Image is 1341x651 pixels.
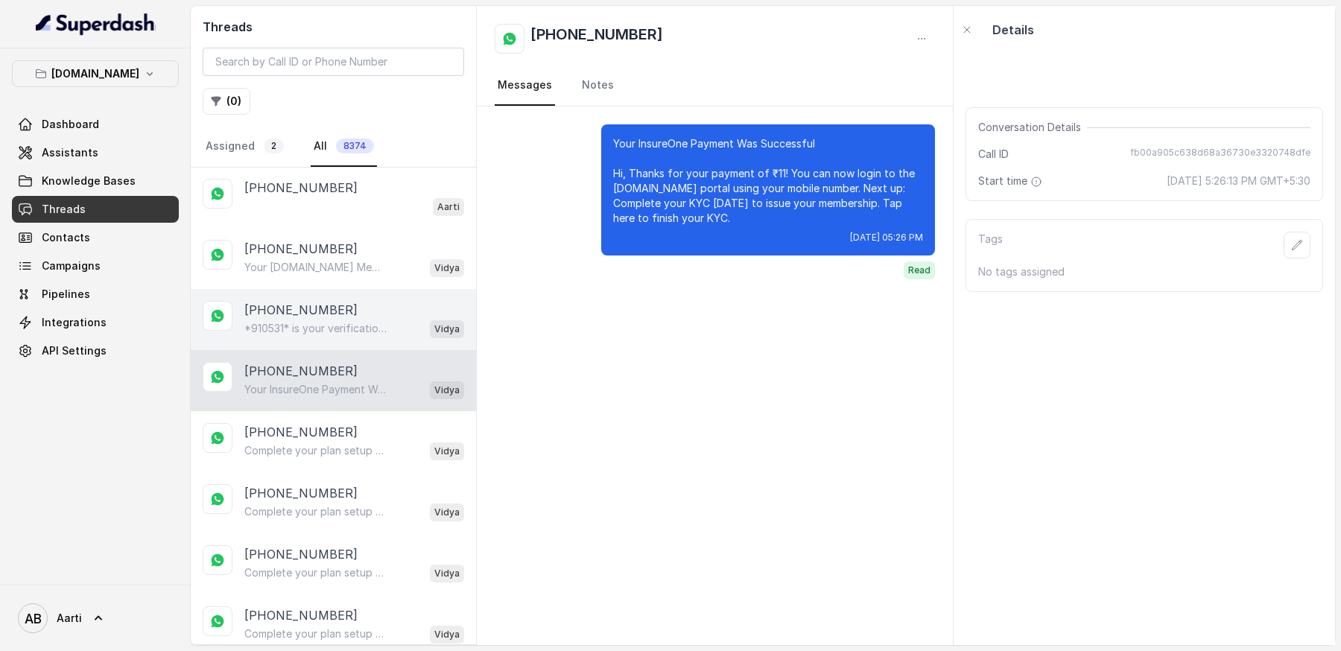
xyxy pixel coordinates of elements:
a: Pipelines [12,281,179,308]
a: All8374 [311,127,377,167]
a: Assigned2 [203,127,287,167]
p: Aarti [437,200,460,215]
nav: Tabs [495,66,935,106]
p: Vidya [434,444,460,459]
h2: [PHONE_NUMBER] [530,24,663,54]
p: [PHONE_NUMBER] [244,362,358,380]
nav: Tabs [203,127,464,167]
p: No tags assigned [978,264,1310,279]
text: AB [25,611,42,626]
input: Search by Call ID or Phone Number [203,48,464,76]
p: [PHONE_NUMBER] [244,484,358,502]
p: Complete your plan setup You left your membership setup midway. Tap to continue securing your new... [244,504,387,519]
p: [PHONE_NUMBER] [244,545,358,563]
span: [DATE] 5:26:13 PM GMT+5:30 [1167,174,1310,188]
span: Aarti [57,611,82,626]
p: [PHONE_NUMBER] [244,423,358,441]
span: Conversation Details [978,120,1087,135]
p: Complete your plan setup You left your membership setup midway. Tap to continue securing your new... [244,565,387,580]
span: Assistants [42,145,98,160]
h2: Threads [203,18,464,36]
p: Complete your plan setup You left your membership setup midway. Tap to continue securing your new... [244,626,387,641]
p: Vidya [434,383,460,398]
a: Aarti [12,597,179,639]
p: [PHONE_NUMBER] [244,240,358,258]
p: Vidya [434,505,460,520]
a: Assistants [12,139,179,166]
span: 2 [264,139,284,153]
span: Threads [42,202,86,217]
span: [DATE] 05:26 PM [850,232,923,244]
a: Campaigns [12,253,179,279]
a: Integrations [12,309,179,336]
p: Vidya [434,322,460,337]
a: API Settings [12,337,179,364]
p: [PHONE_NUMBER] [244,606,358,624]
p: Your [DOMAIN_NAME] Membership Is Now Active! Your membership number sompo-adld09250003 is now act... [244,260,387,275]
span: Dashboard [42,117,99,132]
span: API Settings [42,343,107,358]
button: [DOMAIN_NAME] [12,60,179,87]
a: Dashboard [12,111,179,138]
p: Vidya [434,566,460,581]
span: Start time [978,174,1045,188]
span: Call ID [978,147,1009,162]
a: Threads [12,196,179,223]
p: [DOMAIN_NAME] [51,65,139,83]
a: Contacts [12,224,179,251]
p: Complete your plan setup You left your membership setup midway. Tap to continue securing your new... [244,443,387,458]
span: Campaigns [42,258,101,273]
p: Details [992,21,1034,39]
a: Notes [579,66,617,106]
span: Contacts [42,230,90,245]
p: Vidya [434,627,460,642]
span: fb00a905c638d68a36730e3320748dfe [1130,147,1310,162]
a: Knowledge Bases [12,168,179,194]
span: 8374 [336,139,374,153]
button: (0) [203,88,250,115]
span: Read [904,261,935,279]
img: light.svg [36,12,156,36]
p: Vidya [434,261,460,276]
p: Your InsureOne Payment Was Successful Hi, Thanks for your payment of ₹11! You can now login to th... [244,382,387,397]
span: Integrations [42,315,107,330]
span: Pipelines [42,287,90,302]
p: [PHONE_NUMBER] [244,179,358,197]
p: Your InsureOne Payment Was Successful Hi, Thanks for your payment of ₹11! You can now login to th... [613,136,923,226]
p: [PHONE_NUMBER] [244,301,358,319]
a: Messages [495,66,555,106]
p: *910531* is your verification code. For your security, do not share this code. [244,321,387,336]
span: Knowledge Bases [42,174,136,188]
p: Tags [978,232,1003,258]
